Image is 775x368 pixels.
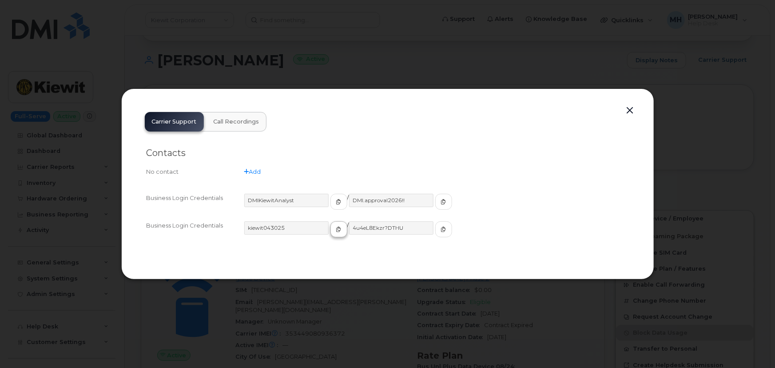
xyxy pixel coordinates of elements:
[147,221,244,245] div: Business Login Credentials
[244,194,629,218] div: /
[435,194,452,210] button: copy to clipboard
[330,221,347,237] button: copy to clipboard
[147,168,244,176] div: No contact
[435,221,452,237] button: copy to clipboard
[736,329,768,361] iframe: Messenger Launcher
[244,168,261,175] a: Add
[214,118,259,125] span: Call Recordings
[330,194,347,210] button: copy to clipboard
[244,221,629,245] div: /
[147,194,244,218] div: Business Login Credentials
[147,148,629,159] h2: Contacts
